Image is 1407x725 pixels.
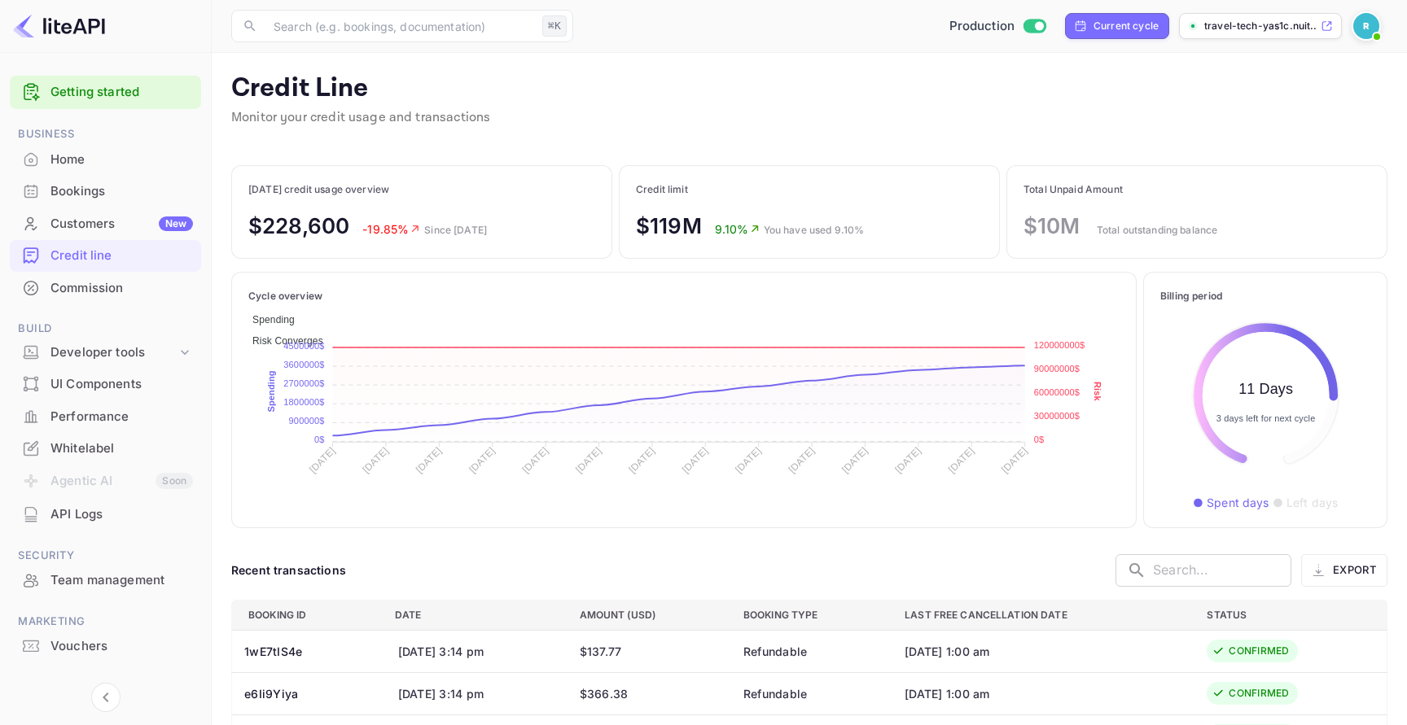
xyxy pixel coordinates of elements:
[573,444,603,474] tspan: [DATE]
[715,221,760,238] p: 9.10%
[10,76,201,109] div: Getting started
[580,685,629,702] div: $366.38
[1301,554,1387,587] button: Export
[10,144,201,174] a: Home
[362,221,421,238] p: -19.85%
[467,444,497,474] tspan: [DATE]
[542,15,567,37] div: ⌘K
[314,434,325,443] tspan: 0$
[10,273,201,304] div: Commission
[50,439,193,458] div: Whitelabel
[10,320,201,338] span: Build
[50,571,193,590] div: Team management
[307,444,337,474] tspan: [DATE]
[1194,600,1387,630] th: Status
[50,151,193,169] div: Home
[10,125,201,143] span: Business
[50,375,193,394] div: UI Components
[627,444,657,474] tspan: [DATE]
[232,672,382,714] th: e6Ii9Yiya
[764,223,865,238] p: You have used 9.10%
[1353,13,1379,39] img: Revolut
[949,17,1015,36] span: Production
[266,370,276,412] text: Spending
[567,600,730,630] th: Amount (USD)
[10,401,201,433] div: Performance
[231,72,490,105] p: Credit Line
[1094,19,1159,33] div: Current cycle
[1065,13,1169,39] div: Click to change billing cycle
[1034,364,1080,373] tspan: 90000000$
[10,273,201,303] a: Commission
[10,499,201,529] a: API Logs
[283,340,324,350] tspan: 4500000$
[680,444,710,474] tspan: [DATE]
[289,415,325,425] tspan: 900000$
[50,408,193,426] div: Performance
[787,444,817,474] tspan: [DATE]
[10,433,201,463] a: Whitelabel
[905,643,990,660] div: [DATE] 1:00 am
[839,444,870,474] tspan: [DATE]
[10,631,201,661] a: Vouchers
[1034,387,1080,397] tspan: 60000000$
[91,683,121,712] button: Collapse navigation
[361,444,391,474] tspan: [DATE]
[946,444,976,474] tspan: [DATE]
[10,176,201,207] div: Bookings
[943,17,1053,36] div: Switch to Sandbox mode
[264,10,536,42] input: Search (e.g. bookings, documentation)
[398,685,554,702] div: [DATE] 3:14 pm
[232,630,382,672] th: 1wE7tIS4e
[893,444,923,474] tspan: [DATE]
[1229,686,1289,701] div: CONFIRMED
[636,210,702,242] p: $119M
[50,279,193,298] div: Commission
[382,600,567,630] th: Date
[730,600,892,630] th: Booking Type
[10,240,201,272] div: Credit line
[10,565,201,595] a: Team management
[10,176,201,206] a: Bookings
[424,223,487,238] p: Since [DATE]
[50,182,193,201] div: Bookings
[10,144,201,176] div: Home
[283,396,324,406] tspan: 1800000$
[1153,554,1291,587] input: Search...
[520,444,550,474] tspan: [DATE]
[1204,19,1317,33] p: travel-tech-yas1c.nuit...
[50,215,193,234] div: Customers
[159,216,193,231] div: New
[580,643,622,660] div: $137.77
[10,401,201,431] a: Performance
[1034,340,1085,350] tspan: 120000000$
[10,208,201,238] a: CustomersNew
[50,637,193,656] div: Vouchers
[10,631,201,662] div: Vouchers
[50,505,193,524] div: API Logs
[232,600,382,630] th: Booking ID
[743,643,808,660] div: Refundable
[1034,411,1080,421] tspan: 30000000$
[1034,434,1045,443] tspan: 0$
[10,433,201,465] div: Whitelabel
[231,561,346,579] div: Recent transactions
[905,685,990,702] div: [DATE] 1:00 am
[892,600,1194,630] th: Last free cancellation date
[283,378,324,387] tspan: 2700000$
[1193,494,1269,511] p: ● Spent days
[10,499,201,531] div: API Logs
[13,13,105,39] img: LiteAPI logo
[1160,289,1370,304] p: Billing period
[248,210,349,242] p: $228,600
[10,369,201,400] div: UI Components
[248,289,1120,304] p: Cycle overview
[10,369,201,399] a: UI Components
[1023,210,1080,242] p: $10M
[50,83,193,102] a: Getting started
[10,240,201,270] a: Credit line
[248,182,487,197] p: [DATE] credit usage overview
[733,444,763,474] tspan: [DATE]
[50,343,177,362] div: Developer tools
[283,359,324,369] tspan: 3600000$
